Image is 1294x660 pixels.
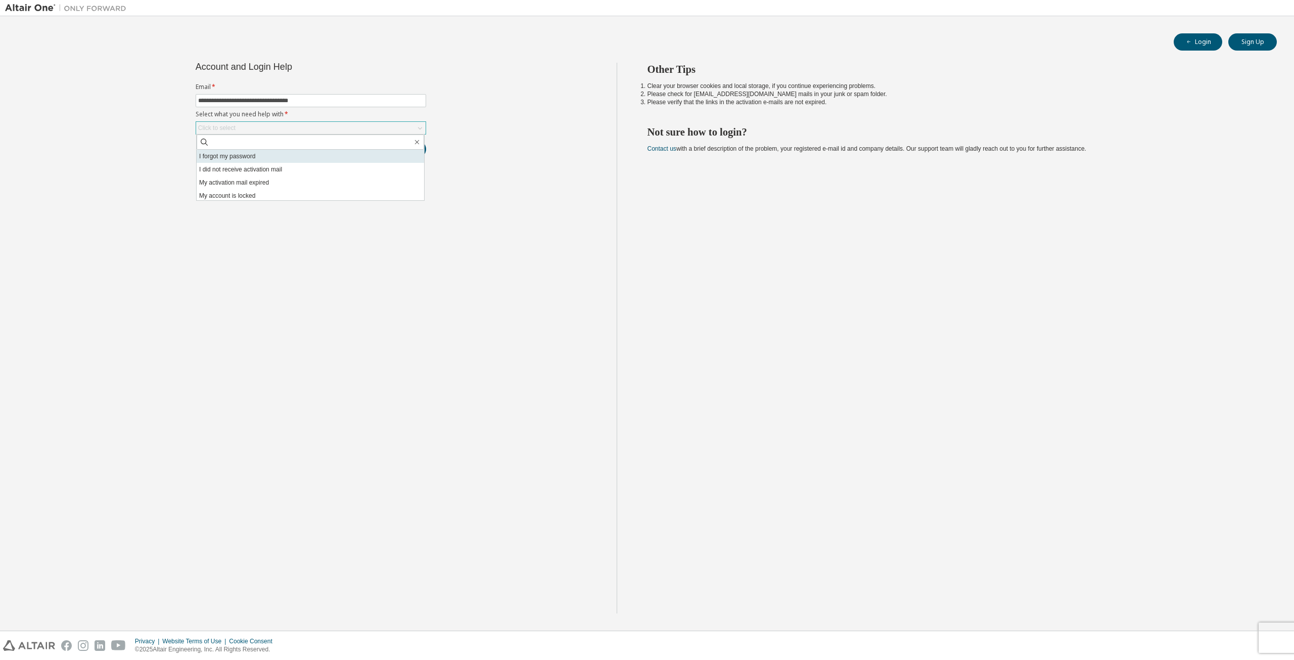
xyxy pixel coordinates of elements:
[198,124,236,132] div: Click to select
[78,640,88,651] img: instagram.svg
[162,637,229,645] div: Website Terms of Use
[196,122,426,134] div: Click to select
[135,637,162,645] div: Privacy
[648,125,1259,139] h2: Not sure how to login?
[111,640,126,651] img: youtube.svg
[648,145,676,152] a: Contact us
[197,150,424,163] li: I forgot my password
[196,63,380,71] div: Account and Login Help
[61,640,72,651] img: facebook.svg
[648,145,1086,152] span: with a brief description of the problem, your registered e-mail id and company details. Our suppo...
[229,637,278,645] div: Cookie Consent
[1174,33,1222,51] button: Login
[3,640,55,651] img: altair_logo.svg
[648,63,1259,76] h2: Other Tips
[648,98,1259,106] li: Please verify that the links in the activation e-mails are not expired.
[135,645,279,654] p: © 2025 Altair Engineering, Inc. All Rights Reserved.
[196,83,426,91] label: Email
[196,110,426,118] label: Select what you need help with
[648,82,1259,90] li: Clear your browser cookies and local storage, if you continue experiencing problems.
[1228,33,1277,51] button: Sign Up
[95,640,105,651] img: linkedin.svg
[5,3,131,13] img: Altair One
[648,90,1259,98] li: Please check for [EMAIL_ADDRESS][DOMAIN_NAME] mails in your junk or spam folder.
